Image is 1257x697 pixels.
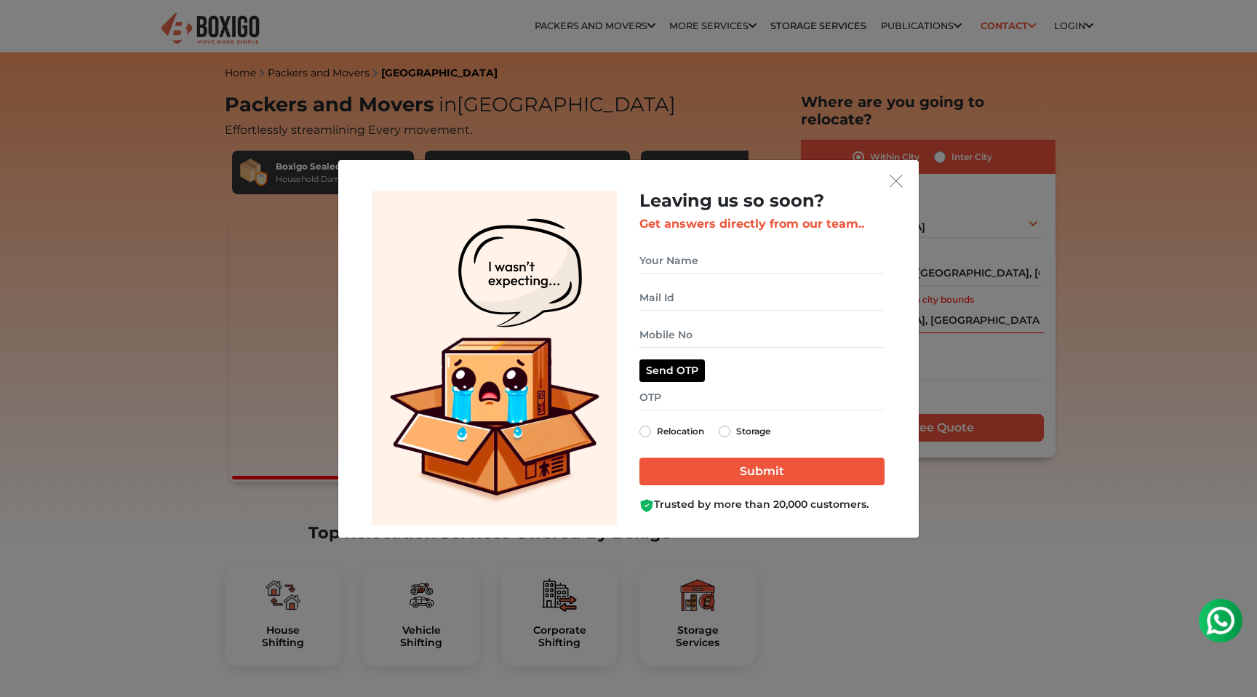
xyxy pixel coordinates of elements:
[657,423,704,440] label: Relocation
[639,322,885,348] input: Mobile No
[639,285,885,311] input: Mail Id
[15,15,44,44] img: whatsapp-icon.svg
[639,498,654,513] img: Boxigo Customer Shield
[372,191,618,526] img: Lead Welcome Image
[639,217,885,231] h3: Get answers directly from our team..
[639,497,885,512] div: Trusted by more than 20,000 customers.
[890,175,903,188] img: exit
[639,385,885,410] input: OTP
[639,191,885,212] h2: Leaving us so soon?
[736,423,770,440] label: Storage
[639,248,885,274] input: Your Name
[639,359,705,382] button: Send OTP
[639,458,885,485] input: Submit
